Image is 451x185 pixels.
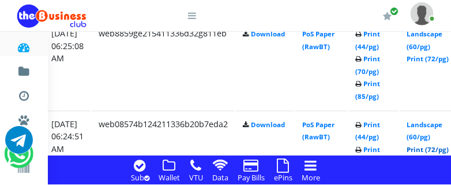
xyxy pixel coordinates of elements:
a: Landscape (60/pg) [407,121,443,142]
img: Logo [17,5,87,28]
small: VTU [189,172,203,183]
i: Renew/Upgrade Subscription [384,12,392,21]
a: PoS Paper (RawBT) [302,30,335,51]
small: Pay Bills [238,172,265,183]
a: Chat for support [7,149,31,168]
td: web8859ge215411336d32g811eb [92,20,235,110]
small: ePins [274,172,292,183]
small: Wallet [159,172,180,183]
small: More [302,172,320,183]
img: User [411,2,434,25]
a: Print (85/pg) [356,80,381,101]
a: Print (44/pg) [356,121,381,142]
td: [DATE] 06:25:08 AM [44,20,91,110]
a: Print (72/pg) [407,55,449,64]
a: Data [209,171,232,183]
a: Print (70/pg) [356,55,381,76]
a: Sub [127,171,153,183]
a: Download [251,121,285,129]
a: Pay Bills [234,171,268,183]
span: Renew/Upgrade Subscription [390,7,399,16]
a: Transactions [17,80,31,108]
a: Landscape (60/pg) [407,30,443,51]
a: Print (72/pg) [407,146,449,154]
small: Data [212,172,228,183]
a: Download [251,30,285,39]
a: ePins [270,171,296,183]
small: Sub [131,172,149,183]
a: Fund wallet [17,55,31,83]
a: VTU [186,171,206,183]
a: Miscellaneous Payments [17,104,31,132]
a: International VTU [44,144,140,164]
a: Dashboard [17,31,31,59]
a: Nigerian VTU [44,127,140,147]
a: Chat for support [5,135,33,154]
a: Print (44/pg) [356,30,381,51]
a: Wallet [155,171,183,183]
a: PoS Paper (RawBT) [302,121,335,142]
a: Print (70/pg) [356,146,381,167]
